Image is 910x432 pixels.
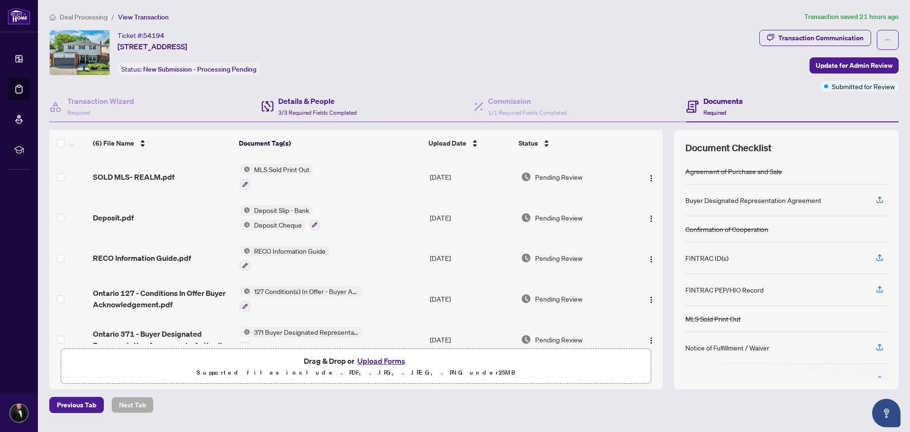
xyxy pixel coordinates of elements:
[644,291,659,306] button: Logo
[872,399,901,427] button: Open asap
[488,109,567,116] span: 1/1 Required Fields Completed
[240,327,250,337] img: Status Icon
[240,286,250,296] img: Status Icon
[685,166,782,176] div: Agreement of Purchase and Sale
[49,397,104,413] button: Previous Tab
[67,109,90,116] span: Required
[240,205,250,215] img: Status Icon
[250,286,363,296] span: 127 Condition(s) In Offer - Buyer Acknowledgement
[810,57,899,74] button: Update for Admin Review
[647,215,655,222] img: Logo
[118,30,164,41] div: Ticket #:
[644,169,659,184] button: Logo
[67,367,645,378] p: Supported files include .PDF, .JPG, .JPEG, .PNG under 25 MB
[250,220,306,230] span: Deposit Cheque
[535,172,582,182] span: Pending Review
[703,109,726,116] span: Required
[10,404,28,422] img: Profile Icon
[143,31,164,40] span: 54194
[759,30,871,46] button: Transaction Communication
[240,205,320,230] button: Status IconDeposit Slip - BankStatus IconDeposit Cheque
[832,81,895,92] span: Submitted for Review
[685,285,764,295] div: FINTRAC PEP/HIO Record
[93,138,134,148] span: (6) File Name
[521,253,531,263] img: Document Status
[426,156,517,197] td: [DATE]
[703,95,743,107] h4: Documents
[521,294,531,304] img: Document Status
[519,138,538,148] span: Status
[884,37,891,43] span: ellipsis
[143,65,256,74] span: New Submission - Processing Pending
[304,355,408,367] span: Drag & Drop or
[644,332,659,347] button: Logo
[60,13,108,21] span: Deal Processing
[250,164,313,175] span: MLS Sold Print Out
[240,286,363,312] button: Status Icon127 Condition(s) In Offer - Buyer Acknowledgement
[118,41,187,52] span: [STREET_ADDRESS]
[804,11,899,22] article: Transaction saved 21 hours ago
[235,130,424,156] th: Document Tag(s)
[647,296,655,303] img: Logo
[111,11,114,22] li: /
[685,342,769,353] div: Notice of Fulfillment / Waiver
[685,195,821,205] div: Buyer Designated Representation Agreement
[250,205,313,215] span: Deposit Slip - Bank
[93,328,232,351] span: Ontario 371 - Buyer Designated Representation Agreement - Authority for Purchase or Lease.pdf
[240,246,329,271] button: Status IconRECO Information Guide
[240,164,250,175] img: Status Icon
[647,256,655,263] img: Logo
[8,7,30,25] img: logo
[535,334,582,345] span: Pending Review
[521,334,531,345] img: Document Status
[61,349,651,384] span: Drag & Drop orUpload FormsSupported files include .PDF, .JPG, .JPEG, .PNG under25MB
[488,95,567,107] h4: Commission
[250,246,329,256] span: RECO Information Guide
[118,63,260,75] div: Status:
[426,319,517,360] td: [DATE]
[644,210,659,225] button: Logo
[425,130,515,156] th: Upload Date
[118,13,169,21] span: View Transaction
[644,250,659,266] button: Logo
[426,278,517,319] td: [DATE]
[515,130,628,156] th: Status
[426,238,517,279] td: [DATE]
[647,175,655,182] img: Logo
[93,212,134,223] span: Deposit.pdf
[521,172,531,182] img: Document Status
[521,212,531,223] img: Document Status
[647,337,655,344] img: Logo
[685,224,768,234] div: Confirmation of Cooperation
[111,397,154,413] button: Next Tab
[278,95,357,107] h4: Details & People
[278,109,357,116] span: 3/3 Required Fields Completed
[240,327,363,352] button: Status Icon371 Buyer Designated Representation Agreement - Authority for Purchase or Lease
[778,30,864,46] div: Transaction Communication
[57,397,96,413] span: Previous Tab
[240,246,250,256] img: Status Icon
[50,30,109,75] img: IMG-W12381064_1.jpg
[93,171,174,183] span: SOLD MLS- REALM.pdf
[250,327,363,337] span: 371 Buyer Designated Representation Agreement - Authority for Purchase or Lease
[240,164,313,190] button: Status IconMLS Sold Print Out
[535,294,582,304] span: Pending Review
[355,355,408,367] button: Upload Forms
[685,141,772,155] span: Document Checklist
[49,14,56,20] span: home
[67,95,134,107] h4: Transaction Wizard
[535,253,582,263] span: Pending Review
[816,58,892,73] span: Update for Admin Review
[428,138,466,148] span: Upload Date
[93,252,191,264] span: RECO Information Guide.pdf
[426,197,517,238] td: [DATE]
[685,253,728,263] div: FINTRAC ID(s)
[240,220,250,230] img: Status Icon
[89,130,235,156] th: (6) File Name
[535,212,582,223] span: Pending Review
[93,287,232,310] span: Ontario 127 - Conditions In Offer Buyer Acknowledgement.pdf
[685,313,741,324] div: MLS Sold Print Out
